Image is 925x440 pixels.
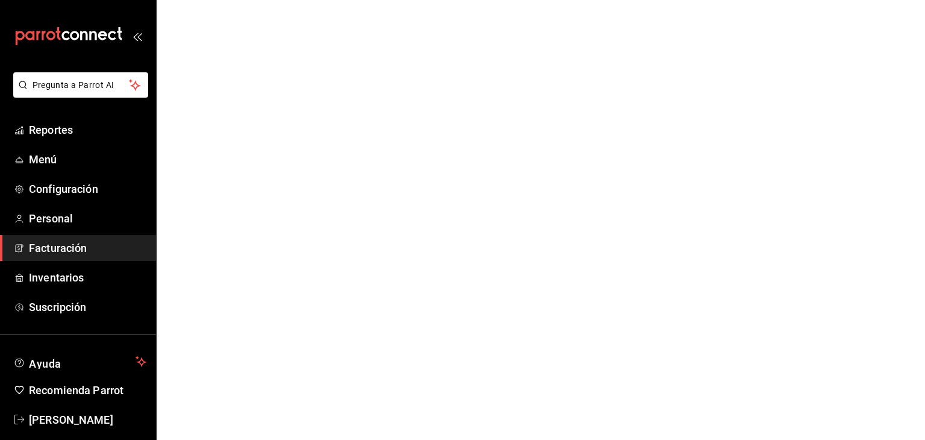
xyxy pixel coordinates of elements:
[29,269,146,286] span: Inventarios
[13,72,148,98] button: Pregunta a Parrot AI
[8,87,148,100] a: Pregunta a Parrot AI
[29,299,146,315] span: Suscripción
[29,181,146,197] span: Configuración
[33,79,129,92] span: Pregunta a Parrot AI
[29,122,146,138] span: Reportes
[29,354,131,369] span: Ayuda
[29,240,146,256] span: Facturación
[29,151,146,168] span: Menú
[29,210,146,227] span: Personal
[29,382,146,398] span: Recomienda Parrot
[29,412,146,428] span: [PERSON_NAME]
[132,31,142,41] button: open_drawer_menu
